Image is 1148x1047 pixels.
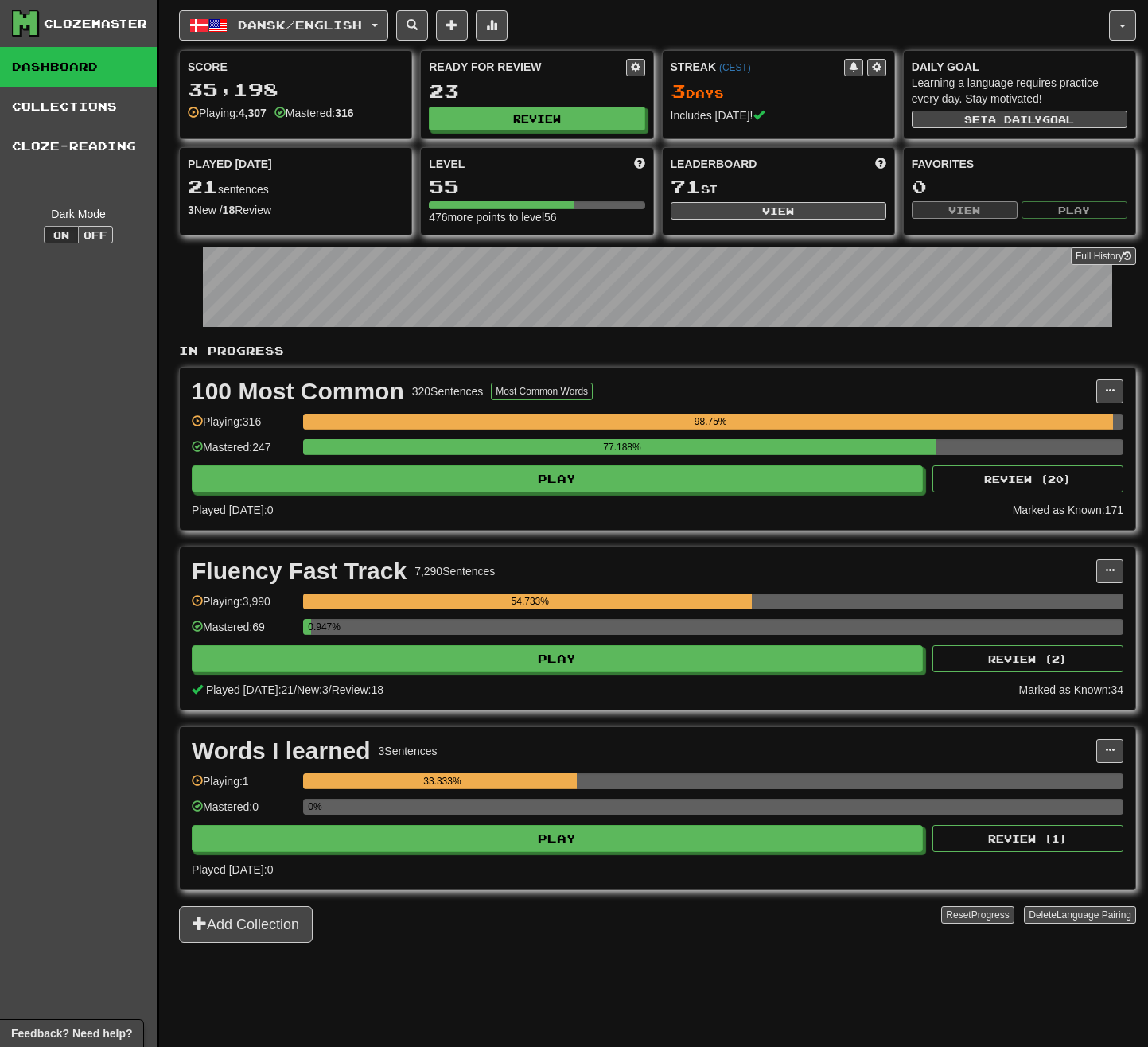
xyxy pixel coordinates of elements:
button: DeleteLanguage Pairing [1024,906,1136,924]
button: Review (1) [932,825,1123,852]
span: This week in points, UTC [875,156,886,172]
div: Day s [671,81,886,102]
div: Score [188,59,403,75]
div: Marked as Known: 171 [1013,502,1123,518]
span: / [329,683,332,696]
button: Add Collection [179,906,313,943]
button: Search sentences [396,10,428,41]
span: a daily [988,114,1042,125]
span: Played [DATE]: 21 [206,683,294,696]
div: Daily Goal [912,59,1127,75]
div: New / Review [188,202,403,218]
button: Play [192,825,923,852]
div: 35,198 [188,80,403,99]
span: Played [DATE]: 0 [192,504,273,516]
button: Off [78,226,113,243]
button: Seta dailygoal [912,111,1127,128]
button: Review (2) [932,645,1123,672]
div: 77.188% [308,439,936,455]
span: 21 [188,175,218,197]
button: Play [1022,201,1127,219]
div: Streak [671,59,844,75]
div: 33.333% [308,773,576,789]
button: Most Common Words [491,383,593,400]
span: Played [DATE]: 0 [192,863,273,876]
span: Score more points to level up [634,156,645,172]
button: Review [429,107,644,130]
strong: 316 [335,107,353,119]
div: Learning a language requires practice every day. Stay motivated! [912,75,1127,107]
div: 55 [429,177,644,197]
button: ResetProgress [941,906,1014,924]
div: sentences [188,177,403,197]
button: View [912,201,1018,219]
div: Includes [DATE]! [671,107,886,123]
div: Dark Mode [12,206,145,222]
button: Add sentence to collection [436,10,468,41]
button: More stats [476,10,508,41]
span: Progress [971,909,1010,921]
div: Playing: 3,990 [192,594,295,620]
a: Full History [1071,247,1136,265]
p: In Progress [179,343,1136,359]
div: Mastered: 247 [192,439,295,465]
div: 320 Sentences [412,383,484,399]
div: 100 Most Common [192,379,404,403]
div: st [671,177,886,197]
span: Dansk / English [238,18,362,32]
div: 3 Sentences [379,743,438,759]
strong: 4,307 [239,107,267,119]
div: Playing: 1 [192,773,295,800]
button: Review (20) [932,465,1123,492]
span: / [294,683,297,696]
button: View [671,202,886,220]
div: Clozemaster [44,16,147,32]
strong: 3 [188,204,194,216]
div: Mastered: 69 [192,619,295,645]
span: Played [DATE] [188,156,272,172]
span: New: 3 [297,683,329,696]
button: Play [192,645,923,672]
div: 476 more points to level 56 [429,209,644,225]
span: Language Pairing [1057,909,1131,921]
div: 7,290 Sentences [414,563,495,579]
span: 71 [671,175,701,197]
button: Play [192,465,923,492]
div: 54.733% [308,594,752,609]
div: Mastered: 0 [192,799,295,825]
div: Words I learned [192,739,371,763]
div: 0 [912,177,1127,197]
a: (CEST) [719,62,751,73]
button: Dansk/English [179,10,388,41]
strong: 18 [223,204,235,216]
span: Level [429,156,465,172]
div: Playing: [188,105,267,121]
div: Mastered: [274,105,354,121]
div: Ready for Review [429,59,625,75]
span: Leaderboard [671,156,757,172]
div: Playing: 316 [192,414,295,440]
div: 0.947% [308,619,311,635]
span: Open feedback widget [11,1026,132,1041]
div: Marked as Known: 34 [1018,682,1123,698]
span: 3 [671,80,686,102]
div: 23 [429,81,644,101]
span: Review: 18 [332,683,383,696]
div: 98.75% [308,414,1113,430]
div: Fluency Fast Track [192,559,407,583]
div: Favorites [912,156,1127,172]
button: On [44,226,79,243]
